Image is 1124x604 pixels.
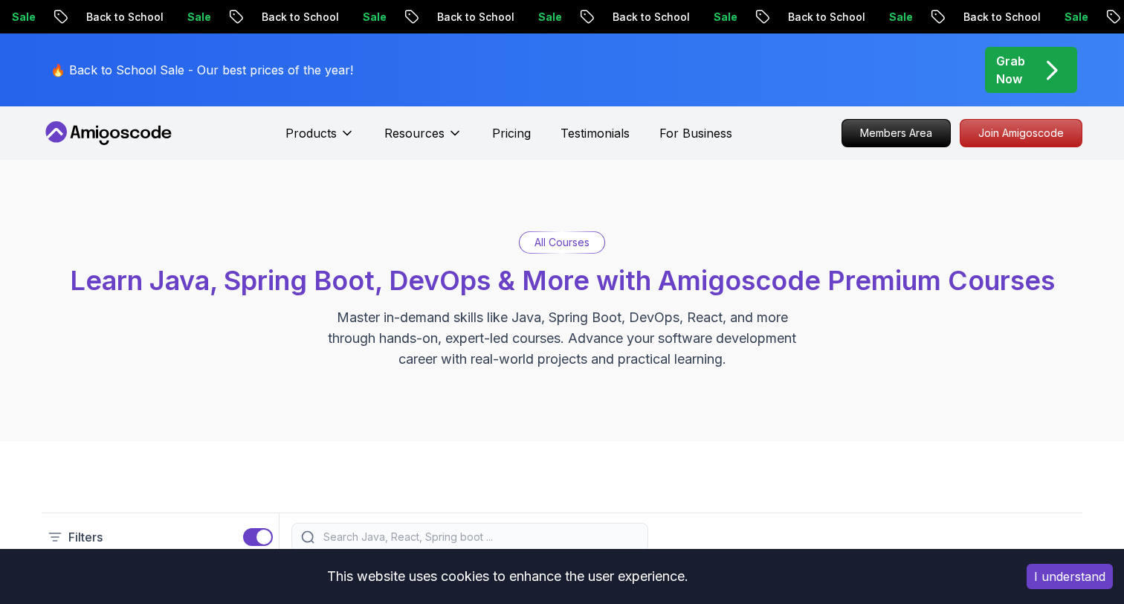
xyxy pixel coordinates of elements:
a: Testimonials [561,124,630,142]
p: Back to School [952,10,1053,25]
p: Grab Now [996,52,1025,88]
p: Back to School [425,10,526,25]
p: Back to School [601,10,702,25]
p: All Courses [534,235,590,250]
p: Filters [68,528,103,546]
p: 🔥 Back to School Sale - Our best prices of the year! [51,61,353,79]
span: Learn Java, Spring Boot, DevOps & More with Amigoscode Premium Courses [70,264,1055,297]
a: Join Amigoscode [960,119,1082,147]
p: Back to School [74,10,175,25]
p: Back to School [250,10,351,25]
p: Sale [877,10,925,25]
p: Master in-demand skills like Java, Spring Boot, DevOps, React, and more through hands-on, expert-... [312,307,812,370]
p: Sale [702,10,749,25]
p: Join Amigoscode [960,120,1082,147]
button: Accept cookies [1027,564,1113,589]
p: Members Area [842,120,950,147]
input: Search Java, React, Spring boot ... [320,530,639,544]
a: Members Area [842,119,951,147]
p: Resources [384,124,445,142]
p: Sale [1053,10,1100,25]
p: Sale [351,10,398,25]
a: Pricing [492,124,531,142]
p: Sale [526,10,574,25]
a: For Business [659,124,732,142]
button: Products [285,124,355,154]
div: This website uses cookies to enhance the user experience. [11,560,1004,593]
p: Back to School [776,10,877,25]
p: Products [285,124,337,142]
p: Sale [175,10,223,25]
button: Resources [384,124,462,154]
